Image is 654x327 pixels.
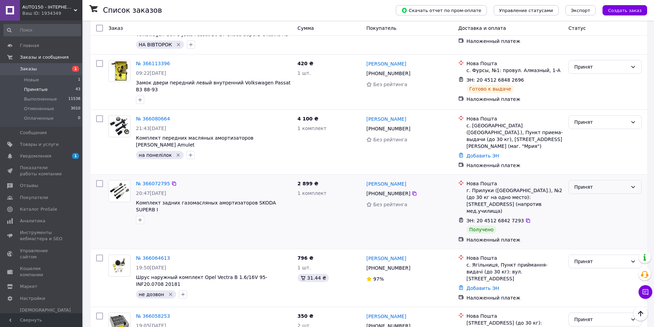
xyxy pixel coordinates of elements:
[136,135,253,148] a: Комплект передних масляных амортизаторов [PERSON_NAME] Amulet
[71,106,80,112] span: 3010
[633,306,648,321] button: Наверх
[467,285,499,291] a: Добавить ЭН
[365,69,412,78] div: [PHONE_NUMBER]
[24,106,54,112] span: Отмененные
[22,10,82,16] div: Ваш ID: 1934349
[139,292,164,297] span: не дозвон
[24,77,39,83] span: Новые
[467,236,563,243] div: Наложенный платеж
[108,180,130,202] a: Фото товару
[494,5,559,15] button: Управление статусами
[298,126,326,131] span: 1 комплект
[20,248,64,260] span: Управление сайтом
[136,116,170,121] a: № 366080664
[108,115,130,137] a: Фото товару
[603,5,647,15] button: Создать заказ
[571,8,590,13] span: Экспорт
[298,61,313,66] span: 420 ₴
[176,42,181,47] svg: Удалить метку
[574,63,628,71] div: Принят
[139,42,172,47] span: НА ВІВТОРОК
[68,96,80,102] span: 11538
[467,261,563,282] div: с. Ягільниця, Пункт приймання-видачі (до 30 кг): вул. [STREET_ADDRESS]
[76,86,80,93] span: 43
[24,86,48,93] span: Принятые
[467,96,563,103] div: Наложенный платеж
[3,24,81,36] input: Поиск
[109,258,130,274] img: Фото товару
[20,153,51,159] span: Уведомления
[366,255,406,262] a: [PERSON_NAME]
[467,225,496,234] div: Получено
[365,124,412,133] div: [PHONE_NUMBER]
[565,5,596,15] button: Экспорт
[467,187,563,214] div: г. Прилуки ([GEOGRAPHIC_DATA].), №2 (до 30 кг на одно место): [STREET_ADDRESS] (напротив мед.учил...
[20,195,48,201] span: Покупатели
[467,38,563,45] div: Наложенный платеж
[20,165,64,177] span: Показатели работы компании
[373,137,407,142] span: Без рейтинга
[298,25,314,31] span: Сумма
[366,116,406,122] a: [PERSON_NAME]
[373,82,407,87] span: Без рейтинга
[467,180,563,187] div: Нова Пошта
[467,67,563,74] div: с. Фурсы, №1: провул. Алмазный, 1-А
[20,218,45,224] span: Аналитика
[467,162,563,169] div: Наложенный платеж
[467,122,563,150] div: с. [GEOGRAPHIC_DATA] ([GEOGRAPHIC_DATA].), Пункт приема-выдачи (до 30 кг), [STREET_ADDRESS][PERSO...
[103,6,162,14] h1: Список заказов
[22,4,74,10] span: AUTO150 - ІНТЕРНЕТ МАГАЗИН АВТОЗАПЧАСТИН
[596,7,647,13] a: Создать заказ
[365,189,412,198] div: [PHONE_NUMBER]
[20,66,37,72] span: Заказы
[366,313,406,320] a: [PERSON_NAME]
[109,60,130,82] img: Фото товару
[298,181,319,186] span: 2 899 ₴
[72,153,79,159] span: 1
[175,152,181,158] svg: Удалить метку
[136,275,267,287] a: Шрус наружный комплект Opel Vectra B 1.6/16V 95- INF20.0708 20181
[108,255,130,277] a: Фото товару
[136,255,170,261] a: № 366064613
[136,126,166,131] span: 21:43[DATE]
[467,294,563,301] div: Наложенный платеж
[574,316,628,323] div: Принят
[72,66,79,72] span: 1
[608,8,642,13] span: Создать заказ
[298,70,311,76] span: 1 шт.
[499,8,553,13] span: Управление статусами
[20,54,69,60] span: Заказы и сообщения
[20,230,64,242] span: Инструменты вебмастера и SEO
[136,80,290,92] a: Замок двери передний левый внутренний Volkswagen Passat В3 88-93
[20,141,59,148] span: Товары и услуги
[373,276,384,282] span: 97%
[467,255,563,261] div: Нова Пошта
[401,7,481,13] span: Скачать отчет по пром-оплате
[20,183,38,189] span: Отзывы
[467,115,563,122] div: Нова Пошта
[109,116,130,137] img: Фото товару
[467,77,524,83] span: ЭН: 20 4512 6848 2696
[639,285,652,299] button: Чат с покупателем
[569,25,586,31] span: Статус
[574,258,628,265] div: Принят
[298,274,329,282] div: 31.44 ₴
[78,77,80,83] span: 1
[298,116,319,121] span: 4 100 ₴
[136,200,276,212] a: Комплект задних газомасляных амортизаторов SKODA SUPERB I
[467,153,499,159] a: Добавить ЭН
[136,70,166,76] span: 09:22[DATE]
[24,115,54,121] span: Оплаченные
[78,115,80,121] span: 0
[373,202,407,207] span: Без рейтинга
[366,25,397,31] span: Покупатель
[298,255,313,261] span: 796 ₴
[20,283,37,290] span: Маркет
[366,60,406,67] a: [PERSON_NAME]
[136,181,170,186] a: № 366072795
[20,130,47,136] span: Сообщения
[136,190,166,196] span: 20:47[DATE]
[467,218,524,223] span: ЭН: 20 4512 6842 7293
